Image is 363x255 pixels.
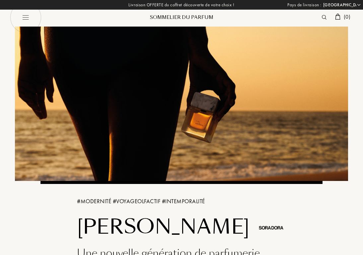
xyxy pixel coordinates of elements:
[77,198,113,205] span: # MODERNITÉ
[256,212,286,242] img: Logo Sora Dora
[335,14,340,20] img: cart.svg
[344,13,350,20] span: ( 0 )
[15,27,348,181] img: Sora Dora Banner
[77,215,234,239] h1: [PERSON_NAME]
[287,2,322,8] span: Pays de livraison :
[113,198,162,205] span: # VOYAGEOLFACTIF
[162,198,205,205] span: # INTEMPORALITÉ
[322,15,327,20] img: search_icn.svg
[10,2,41,33] img: burger_black.png
[142,14,221,21] div: Sommelier du Parfum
